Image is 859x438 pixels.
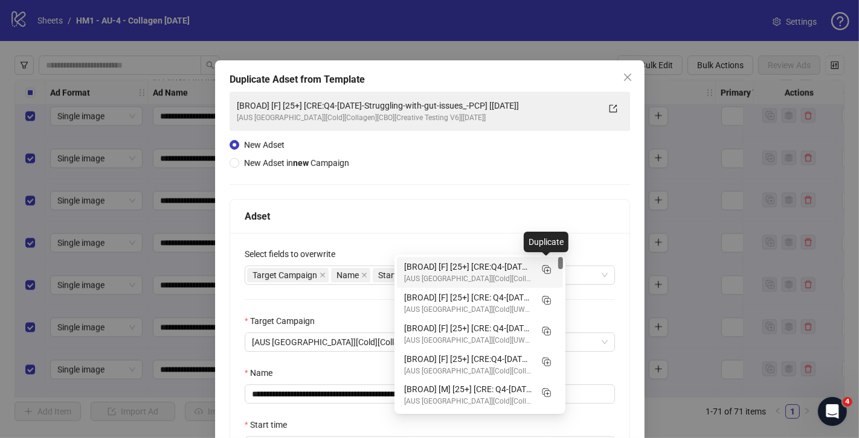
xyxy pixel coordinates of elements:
[540,386,552,398] svg: Duplicate
[404,382,532,396] div: [BROAD] [M] [25+] [CRE: Q4-[DATE]-HM35_BeerBelly_R8-PCP] [[DATE]]
[247,268,329,282] span: Target Campaign
[404,304,532,316] div: [AUS [GEOGRAPHIC_DATA]][Cold][UWC][CBO][Creative Testing #2][[DATE]]
[397,288,563,319] div: [BROAD] [F] [25+] [CRE: Q4-10-OCT-2025-Its-Not-Magic-WeightLoss-UWC] [15 October 2025]
[237,99,599,112] div: [BROAD] [F] [25+] [CRE:Q4-[DATE]-Struggling-with-gut-issues_-PCP] [[DATE]]
[404,322,532,335] div: [BROAD] [F] [25+] [CRE: Q4-[DATE]-Holidays-UWC] [[DATE]]
[378,268,415,282] span: Start time
[843,397,852,407] span: 4
[237,112,599,124] div: [AUS [GEOGRAPHIC_DATA]][Cold][Collagen][CBO][Creative Testing V6][[DATE]]
[331,268,370,282] span: Name
[397,379,563,410] div: [BROAD] [M] [25+] [CRE: Q4-10-OCT-2025-HM35_BeerBelly_R8-PCP] [09 Oct 2025]
[245,314,323,328] label: Target Campaign
[245,366,280,379] label: Name
[540,294,552,306] svg: Duplicate
[397,319,563,349] div: [BROAD] [F] [25+] [CRE: Q4-10-OCT-2025-Holidays-UWC] [15 October 2025]
[373,268,426,282] span: Start time
[361,272,367,278] span: close
[618,68,637,87] button: Close
[540,263,552,275] svg: Duplicate
[404,366,532,377] div: [AUS [GEOGRAPHIC_DATA]][Cold][Collagen][CBO][Creative Testing V6][[DATE]]
[404,291,532,304] div: [BROAD] [F] [25+] [CRE: Q4-[DATE]-Its-Not-Magic-WeightLoss-UWC] [[DATE]]
[609,104,617,113] span: export
[245,247,343,261] label: Select fields to overwrite
[245,209,615,224] div: Adset
[623,72,632,82] span: close
[245,384,615,404] input: Name
[252,333,608,351] span: [AUS NZ][Cold][Collagen][CBO][Creative Testing V6][09 October 2025]
[540,355,552,367] svg: Duplicate
[244,140,285,150] span: New Adset
[245,418,295,431] label: Start time
[244,158,349,168] span: New Adset in Campaign
[293,158,309,168] strong: new
[404,273,532,285] div: [AUS [GEOGRAPHIC_DATA]][Cold][Collagen][CBO][Creative Testing V6][[DATE]]
[404,396,532,407] div: [AUS [GEOGRAPHIC_DATA]][Cold][Collagen][CBO][Creative Testing V6][[DATE]]
[397,257,563,288] div: [BROAD] [F] [25+] [CRE:Q4-10-OCT-2025-Struggling-with-gut-issues_-PCP] [15 Oct 2025]
[230,72,630,87] div: Duplicate Adset from Template
[336,268,359,282] span: Name
[320,272,326,278] span: close
[404,260,532,273] div: [BROAD] [F] [25+] [CRE:Q4-[DATE]-Struggling-with-gut-issues_-PCP] [[DATE]]
[540,325,552,337] svg: Duplicate
[818,397,847,426] iframe: Intercom live chat
[404,335,532,346] div: [AUS [GEOGRAPHIC_DATA]][Cold][UWC][CBO][Creative Testing #2][[DATE]]
[397,349,563,380] div: [BROAD] [F] [25+] [CRE:Q4-10-OCT-2025-Interactive gifs-PCP] [09 Oct 2025]
[404,352,532,366] div: [BROAD] [F] [25+] [CRE:Q4-[DATE]-Interactive gifs-PCP] [[DATE]]
[253,268,317,282] span: Target Campaign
